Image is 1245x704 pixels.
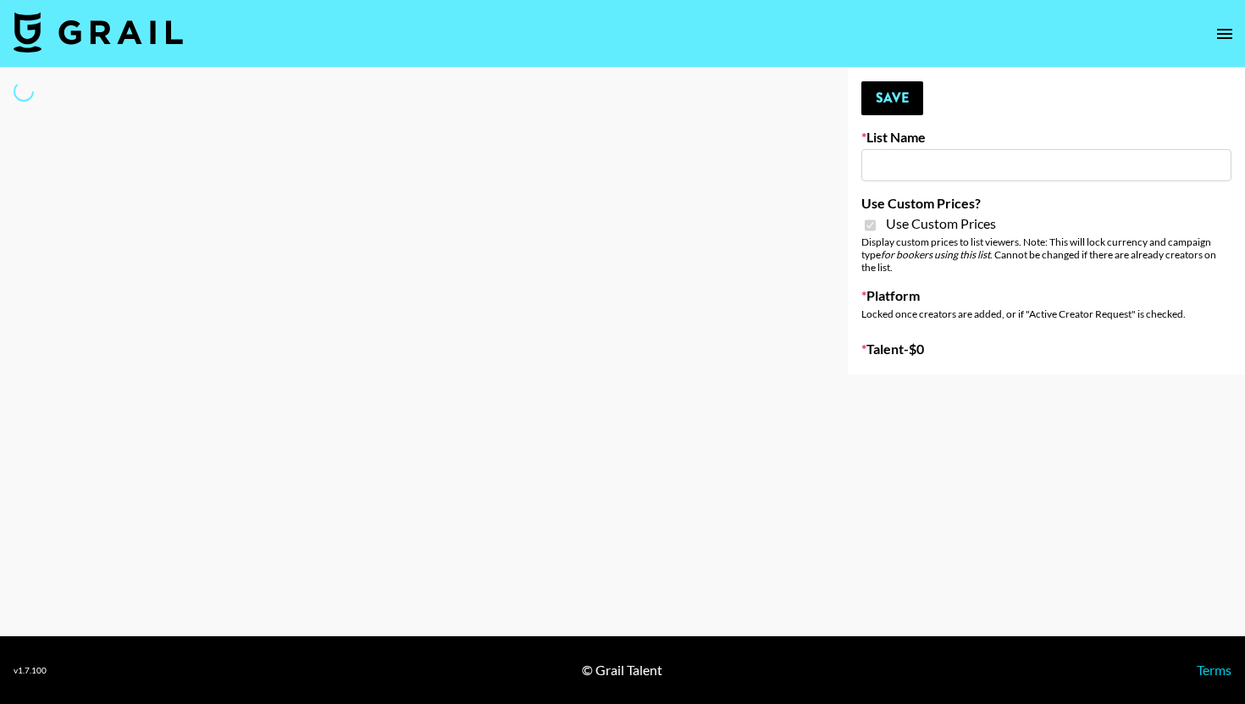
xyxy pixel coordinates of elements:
label: Use Custom Prices? [861,195,1231,212]
button: Save [861,81,923,115]
div: Display custom prices to list viewers. Note: This will lock currency and campaign type . Cannot b... [861,236,1231,274]
span: Use Custom Prices [886,215,996,232]
div: v 1.7.100 [14,665,47,676]
a: Terms [1197,662,1231,678]
label: List Name [861,129,1231,146]
button: open drawer [1208,17,1242,51]
img: Grail Talent [14,12,183,53]
label: Platform [861,287,1231,304]
em: for bookers using this list [881,248,990,261]
div: © Grail Talent [582,662,662,679]
label: Talent - $ 0 [861,341,1231,358]
div: Locked once creators are added, or if "Active Creator Request" is checked. [861,308,1231,320]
